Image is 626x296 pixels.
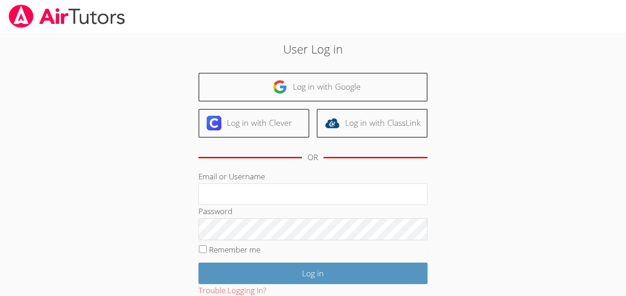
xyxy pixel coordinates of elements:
div: OR [308,151,318,164]
label: Remember me [209,244,260,255]
img: clever-logo-6eab21bc6e7a338710f1a6ff85c0baf02591cd810cc4098c63d3a4b26e2feb20.svg [207,116,221,130]
a: Log in with Clever [198,109,309,138]
label: Email or Username [198,171,265,182]
a: Log in with Google [198,73,428,102]
img: google-logo-50288ca7cdecda66e5e0955fdab243c47b7ad437acaf1139b6f446037453330a.svg [273,80,287,94]
img: airtutors_banner-c4298cdbf04f3fff15de1276eac7730deb9818008684d7c2e4769d2f7ddbe033.png [8,5,126,28]
label: Password [198,206,232,216]
input: Log in [198,263,428,284]
a: Log in with ClassLink [317,109,428,138]
img: classlink-logo-d6bb404cc1216ec64c9a2012d9dc4662098be43eaf13dc465df04b49fa7ab582.svg [325,116,340,130]
h2: User Log in [144,40,482,58]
